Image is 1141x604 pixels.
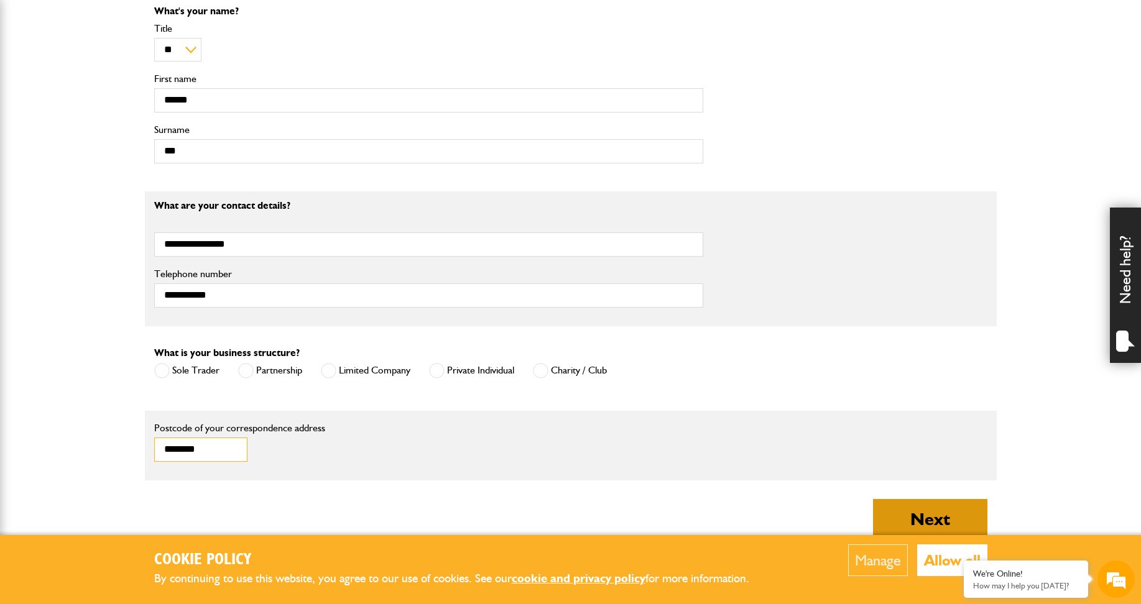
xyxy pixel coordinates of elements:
input: Enter your last name [16,115,227,142]
div: Minimize live chat window [204,6,234,36]
label: Charity / Club [533,363,607,378]
label: Limited Company [321,363,410,378]
div: Need help? [1110,208,1141,363]
label: Partnership [238,363,302,378]
em: Start Chat [169,383,226,400]
button: Manage [848,544,908,576]
button: Allow all [917,544,987,576]
textarea: Type your message and hit 'Enter' [16,225,227,372]
label: Title [154,24,703,34]
button: Next [873,499,987,539]
a: cookie and privacy policy [512,571,645,585]
label: First name [154,74,703,84]
div: We're Online! [973,569,1079,579]
label: Telephone number [154,269,703,279]
label: Private Individual [429,363,514,378]
label: What is your business structure? [154,348,300,358]
h2: Cookie Policy [154,551,770,570]
p: What are your contact details? [154,201,703,211]
p: How may I help you today? [973,581,1079,590]
input: Enter your phone number [16,188,227,216]
img: d_20077148190_company_1631870298795_20077148190 [21,69,52,86]
label: Surname [154,125,703,135]
p: What's your name? [154,6,703,16]
p: By continuing to use this website, you agree to our use of cookies. See our for more information. [154,569,770,588]
label: Sole Trader [154,363,219,378]
input: Enter your email address [16,152,227,179]
div: Chat with us now [65,70,209,86]
label: Postcode of your correspondence address [154,423,344,433]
